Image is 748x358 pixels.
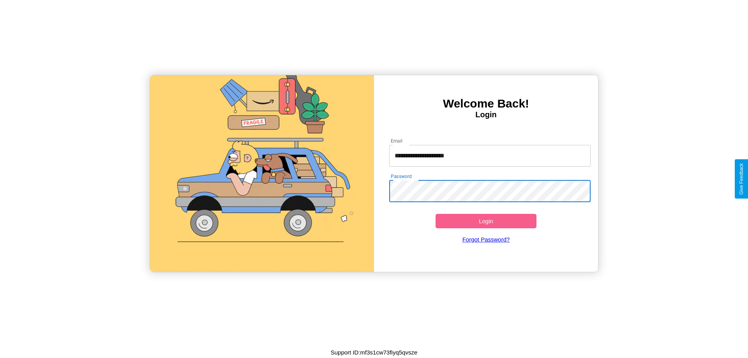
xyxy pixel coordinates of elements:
[331,347,418,358] p: Support ID: mf3s1cw73fiyq5qvsze
[391,138,403,144] label: Email
[374,97,598,110] h3: Welcome Back!
[436,214,536,228] button: Login
[150,75,374,272] img: gif
[385,228,587,250] a: Forgot Password?
[739,163,744,195] div: Give Feedback
[374,110,598,119] h4: Login
[391,173,411,180] label: Password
